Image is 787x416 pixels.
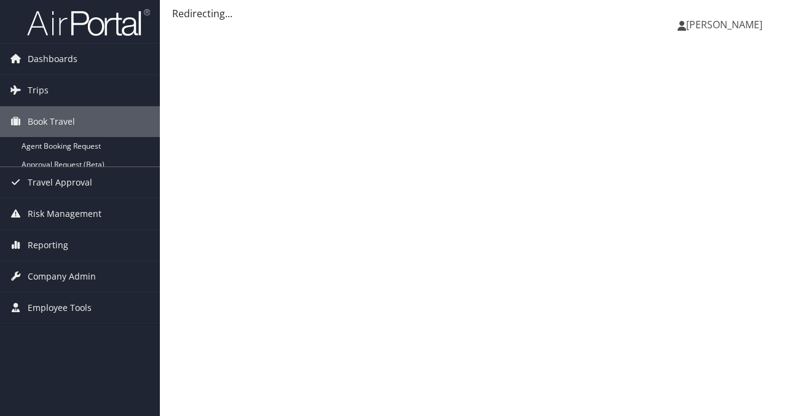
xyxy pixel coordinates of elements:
span: Reporting [28,230,68,261]
span: Trips [28,75,49,106]
span: Travel Approval [28,167,92,198]
span: Risk Management [28,198,101,229]
span: Employee Tools [28,292,92,323]
span: Company Admin [28,261,96,292]
span: [PERSON_NAME] [686,18,762,31]
a: [PERSON_NAME] [678,6,775,43]
span: Dashboards [28,44,77,74]
img: airportal-logo.png [27,8,150,37]
span: Book Travel [28,106,75,137]
div: Redirecting... [172,6,775,21]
